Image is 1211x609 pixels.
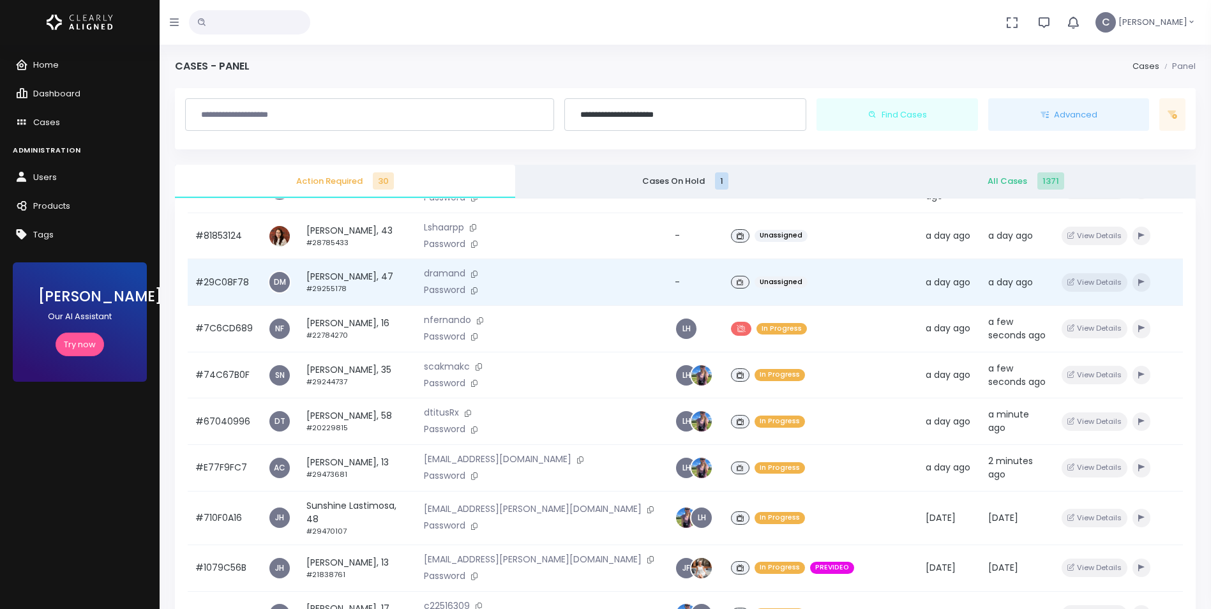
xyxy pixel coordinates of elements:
span: SN [269,365,290,386]
p: [EMAIL_ADDRESS][DOMAIN_NAME] [424,453,659,467]
p: Password [424,519,659,533]
p: [EMAIL_ADDRESS][PERSON_NAME][DOMAIN_NAME] [424,502,659,516]
a: LH [676,319,696,339]
span: a day ago [926,276,970,289]
a: LH [676,411,696,432]
td: #67040996 [188,398,260,445]
span: [DATE] [926,561,956,574]
button: View Details [1062,227,1127,245]
span: 11 hours ago [926,176,958,202]
button: View Details [1062,366,1127,384]
p: Password [424,283,659,297]
a: Try now [56,333,104,356]
span: a day ago [926,461,970,474]
p: Password [424,237,659,252]
span: 2 minutes ago [988,455,1033,481]
small: #22784270 [306,330,348,340]
p: Password [424,569,659,583]
small: #29427063 [306,191,349,201]
span: Tags [33,229,54,241]
td: #7C6CD689 [188,306,260,352]
a: AC [269,458,290,478]
span: a minute ago [988,408,1029,434]
a: JF [676,558,696,578]
span: In Progress [755,369,805,381]
a: LH [676,458,696,478]
button: View Details [1062,412,1127,431]
span: Dashboard [33,87,80,100]
span: [DATE] [988,561,1018,574]
small: #20229815 [306,423,348,433]
span: DT [269,411,290,432]
button: View Details [1062,559,1127,577]
span: In Progress [755,462,805,474]
span: In Progress [755,512,805,524]
small: #29255178 [306,283,347,294]
span: a few seconds ago [988,315,1046,342]
span: Unassigned [755,276,808,289]
td: #710F0A16 [188,491,260,545]
h3: [PERSON_NAME] [38,288,121,305]
p: Lshaarpp [424,221,659,235]
a: JH [269,558,290,578]
span: PREVIDEO [810,562,854,574]
span: a day ago [926,415,970,428]
a: NF [269,319,290,339]
span: 1371 [1037,172,1064,190]
button: Find Cases [816,98,978,132]
span: [DATE] [988,511,1018,524]
p: Our AI Assistant [38,310,121,323]
span: Products [33,200,70,212]
span: In Progress [755,416,805,428]
small: #29470107 [306,526,347,536]
a: JH [269,507,290,528]
a: LH [691,507,712,528]
span: Cases On Hold [525,175,845,188]
li: Panel [1159,60,1196,73]
td: - [667,213,723,259]
td: [PERSON_NAME], 13 [299,545,416,591]
small: #28785433 [306,237,349,248]
span: [PERSON_NAME] [1118,16,1187,29]
button: View Details [1062,273,1127,292]
span: C [1095,12,1116,33]
td: #1079C56B [188,545,260,591]
span: a day ago [926,368,970,381]
td: - [667,259,723,306]
td: #29C08F78 [188,259,260,306]
span: Action Required [185,175,505,188]
a: LH [676,365,696,386]
td: [PERSON_NAME], 35 [299,352,416,398]
td: #E77F9FC7 [188,445,260,492]
td: [PERSON_NAME], 13 [299,445,416,492]
p: Password [424,377,659,391]
span: Home [33,59,59,71]
small: #29244737 [306,377,347,387]
span: a few seconds ago [988,362,1046,388]
p: [EMAIL_ADDRESS][PERSON_NAME][DOMAIN_NAME] [424,553,659,567]
span: a day ago [926,322,970,335]
p: nfernando [424,313,659,327]
span: In Progress [755,562,805,574]
p: scakmakc [424,360,659,374]
p: Password [424,330,659,344]
p: Password [424,469,659,483]
h4: Cases - Panel [175,60,250,72]
td: Sunshine Lastimosa, 48 [299,491,416,545]
button: View Details [1062,458,1127,477]
img: Logo Horizontal [47,9,113,36]
span: a day ago [988,229,1033,242]
span: Cases [33,116,60,128]
p: Password [424,191,659,205]
a: DM [269,272,290,292]
span: 1 [715,172,728,190]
